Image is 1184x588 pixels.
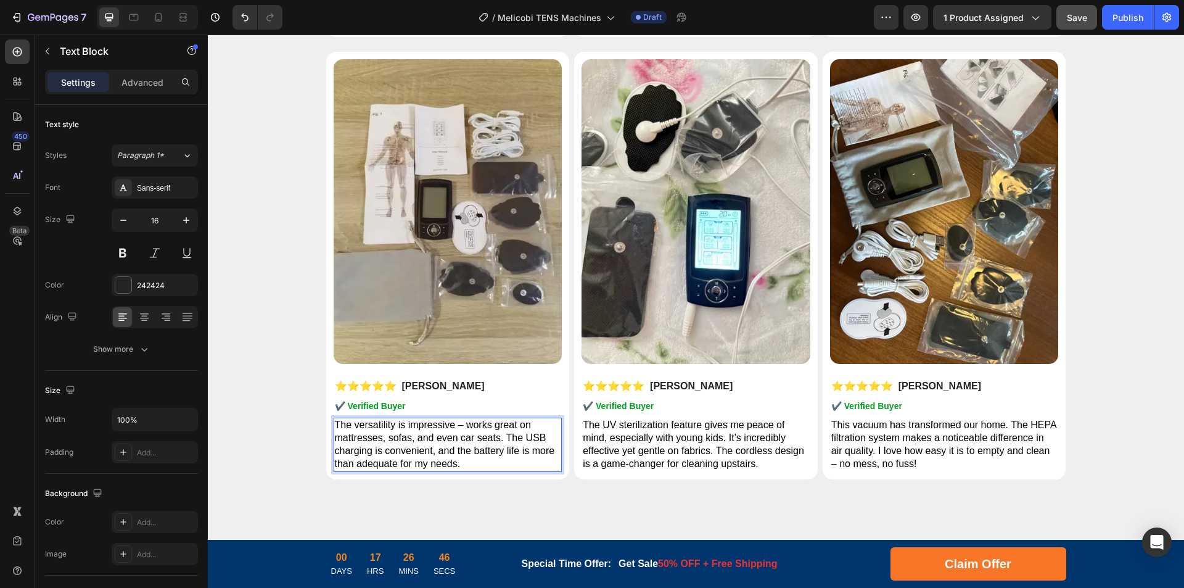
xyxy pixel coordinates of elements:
[492,11,495,24] span: /
[498,11,601,24] span: Melicobi TENS Machines
[127,346,353,358] p: ⭐⭐⭐⭐⭐ [PERSON_NAME]
[117,150,164,161] span: Paragraph 1*
[411,522,569,537] p: Get Sale
[45,414,65,425] div: Width
[137,447,195,458] div: Add...
[450,524,569,534] span: 50% OFF + Free Shipping
[12,131,30,141] div: 450
[137,183,195,194] div: Sans-serif
[45,338,198,360] button: Show more
[226,531,247,543] p: SECS
[314,524,404,534] strong: Special Time Offer:
[1067,12,1087,23] span: Save
[126,383,355,437] div: Rich Text Editor. Editing area: main
[623,366,850,377] p: ✔️ Verified Buyer
[60,44,165,59] p: Text Block
[232,5,282,30] div: Undo/Redo
[121,76,163,89] p: Advanced
[643,12,662,23] span: Draft
[943,11,1024,24] span: 1 product assigned
[137,549,195,560] div: Add...
[208,35,1184,588] iframe: Design area
[127,366,353,377] p: ✔️ Verified Buyer
[93,343,150,355] div: Show more
[45,150,67,161] div: Styles
[1142,528,1172,557] div: Open Intercom Messenger
[45,119,79,130] div: Text style
[45,447,73,458] div: Padding
[9,226,30,236] div: Beta
[683,513,858,546] a: Claim Offer
[112,408,197,431] input: Auto
[5,5,92,30] button: 7
[1056,5,1097,30] button: Save
[623,385,849,434] span: This vacuum has transformed our home. The HEPA filtration system makes a noticeable difference in...
[45,486,105,502] div: Background
[126,25,355,329] img: Tens-Machine-rv-4.webp
[1102,5,1154,30] button: Publish
[127,385,347,434] span: The versatility is impressive – works great on mattresses, sofas, and even car seats. The USB cha...
[374,25,602,329] img: Tens-Machine-rv-5.webp
[737,520,804,539] div: Claim Offer
[45,383,78,399] div: Size
[375,385,596,434] span: The UV sterilization feature gives me peace of mind, especially with young kids. It’s incredibly ...
[45,309,80,326] div: Align
[226,516,247,531] div: 46
[137,517,195,528] div: Add...
[61,76,96,89] p: Settings
[81,10,86,25] p: 7
[137,280,195,291] div: 242424
[45,182,60,193] div: Font
[45,280,64,291] div: Color
[933,5,1051,30] button: 1 product assigned
[375,346,601,358] p: ⭐⭐⭐⭐⭐ [PERSON_NAME]
[45,549,67,560] div: Image
[112,144,198,167] button: Paragraph 1*
[45,212,78,228] div: Size
[1112,11,1143,24] div: Publish
[623,346,850,358] p: ⭐⭐⭐⭐⭐ [PERSON_NAME]
[622,25,851,329] img: Tens-Machine-rv-6.webp
[375,366,601,377] p: ✔️ Verified Buyer
[45,516,64,528] div: Color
